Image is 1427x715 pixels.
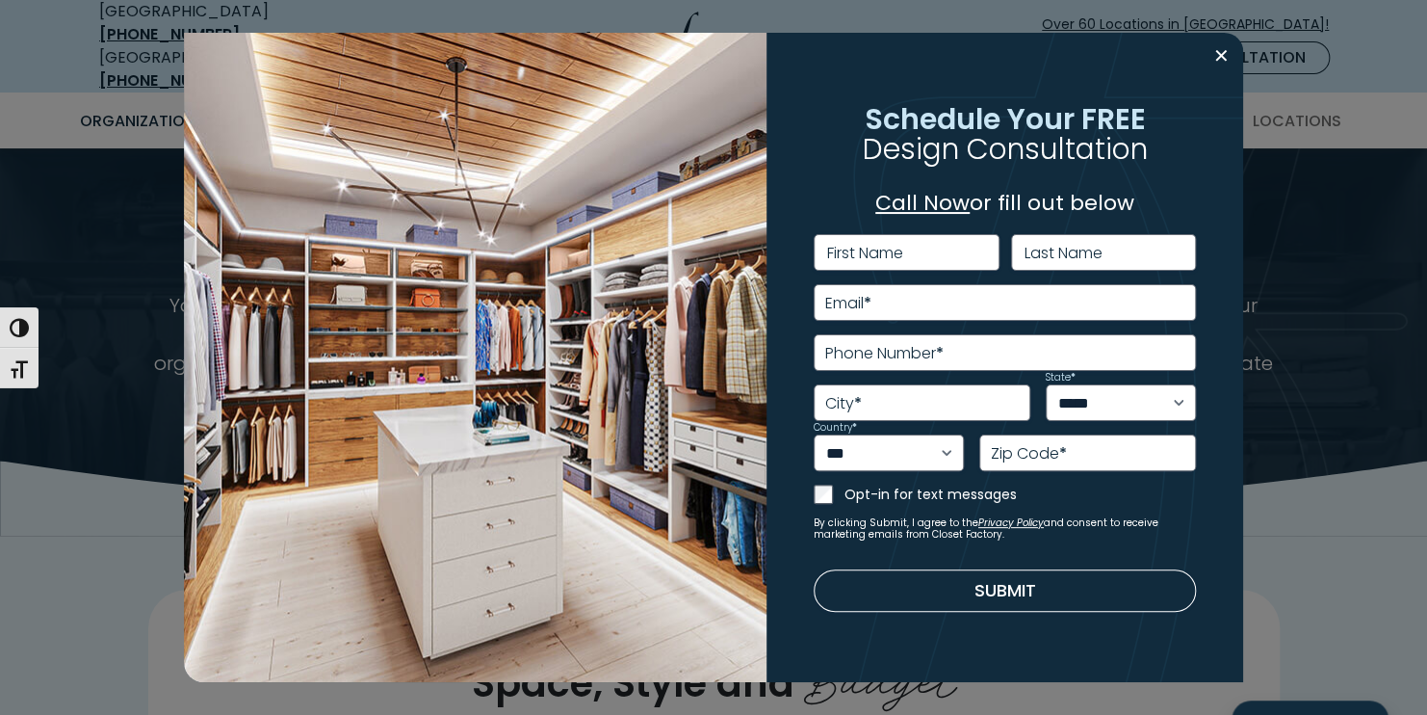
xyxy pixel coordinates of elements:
label: Opt-in for text messages [844,485,1197,504]
label: Zip Code [991,446,1067,462]
label: Phone Number [825,346,944,361]
button: Submit [814,569,1197,612]
button: Close modal [1207,40,1235,71]
p: or fill out below [814,187,1197,219]
label: First Name [827,246,903,261]
span: Schedule Your FREE [865,97,1146,139]
label: City [825,396,862,411]
a: Privacy Policy [978,516,1044,530]
a: Call Now [875,188,970,218]
label: Email [825,296,871,311]
img: Walk in closet with island [184,33,766,683]
small: By clicking Submit, I agree to the and consent to receive marketing emails from Closet Factory. [814,517,1197,541]
label: State [1046,373,1076,383]
label: Country [814,423,857,433]
label: Last Name [1025,246,1103,261]
span: Design Consultation [863,128,1148,170]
